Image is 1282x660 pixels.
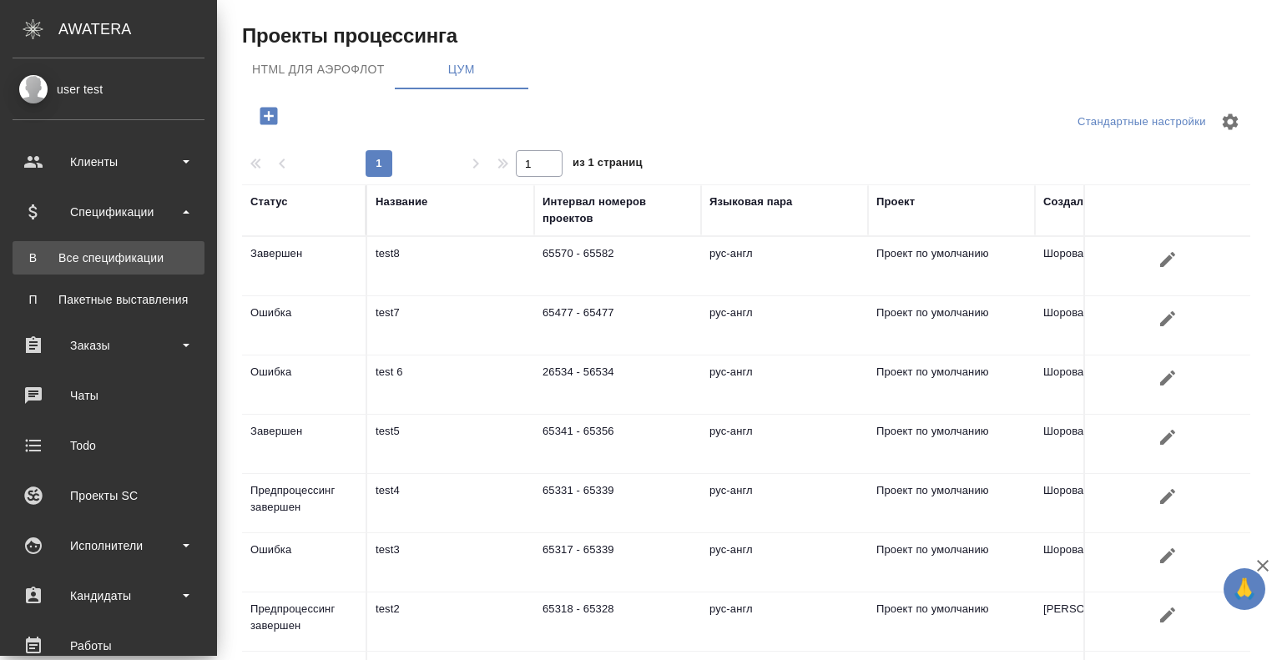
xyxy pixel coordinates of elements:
[573,153,643,177] span: из 1 страниц
[242,237,367,295] td: Завершен
[534,237,701,295] td: 65570 - 65582
[1035,296,1202,355] td: Шорова Марина
[1035,474,1202,532] td: Шорова Марина
[13,149,204,174] div: Клиенты
[1153,423,1182,451] button: Редактировать
[701,474,868,532] td: рус-англ
[868,415,1035,473] td: Проект по умолчанию
[534,296,701,355] td: 65477 - 65477
[367,592,534,651] td: test2
[1210,102,1250,142] span: Настроить таблицу
[405,59,518,80] span: ЦУМ
[1035,533,1202,592] td: Шорова Марина
[367,237,534,295] td: test8
[868,533,1035,592] td: Проект по умолчанию
[1224,568,1265,610] button: 🙏
[13,241,204,275] a: ВВсе спецификации
[701,237,868,295] td: рус-англ
[1073,109,1210,135] div: split button
[13,433,204,458] div: Todo
[701,592,868,651] td: рус-англ
[252,59,385,80] span: HTML для аэрофлот
[367,296,534,355] td: test7
[534,474,701,532] td: 65331 - 65339
[242,24,457,47] span: Проекты процессинга
[701,296,868,355] td: рус-англ
[13,80,204,98] div: user test
[1043,194,1083,210] div: Создал
[1035,415,1202,473] td: Шорова Марина
[250,194,288,210] div: Статус
[13,333,204,358] div: Заказы
[868,296,1035,355] td: Проект по умолчанию
[242,49,1264,89] div: workflow-projects-tabs
[249,102,289,130] button: Создать
[367,533,534,592] td: test3
[1153,542,1182,570] button: Редактировать
[1153,364,1182,392] button: Редактировать
[242,296,367,355] td: Ошибка
[709,194,793,210] div: Языковая пара
[543,194,693,227] div: Интервал номеров проектов
[534,415,701,473] td: 65341 - 65356
[1035,592,1202,651] td: [PERSON_NAME]
[13,383,204,408] div: Чаты
[534,592,701,651] td: 65318 - 65328
[868,237,1035,295] td: Проект по умолчанию
[242,474,367,532] td: Предпроцессинг завершен
[367,415,534,473] td: test5
[21,249,196,266] div: Все спецификации
[701,533,868,592] td: рус-англ
[13,533,204,558] div: Исполнители
[367,474,534,532] td: test4
[1035,237,1202,295] td: Шорова Марина
[701,415,868,473] td: рус-англ
[1230,572,1259,607] span: 🙏
[701,355,868,414] td: рус-англ
[876,194,915,210] div: Проект
[1153,245,1182,274] button: Редактировать
[534,533,701,592] td: 65317 - 65339
[242,415,367,473] td: Завершен
[4,425,213,466] a: Todo
[242,592,367,651] td: Предпроцессинг завершен
[1153,601,1182,629] button: Редактировать
[21,291,196,308] div: Пакетные выставления
[13,199,204,224] div: Спецификации
[242,355,367,414] td: Ошибка
[13,633,204,658] div: Работы
[868,474,1035,532] td: Проект по умолчанию
[4,375,213,416] a: Чаты
[1153,482,1182,511] button: Редактировать
[1035,355,1202,414] td: Шорова Марина
[13,283,204,316] a: ППакетные выставления
[868,355,1035,414] td: Проект по умолчанию
[1153,305,1182,333] button: Редактировать
[13,483,204,508] div: Проекты SC
[58,13,217,46] div: AWATERA
[242,533,367,592] td: Ошибка
[534,355,701,414] td: 26534 - 56534
[4,475,213,516] a: Проекты SC
[868,592,1035,651] td: Проект по умолчанию
[13,583,204,608] div: Кандидаты
[376,194,427,210] div: Название
[367,355,534,414] td: test 6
